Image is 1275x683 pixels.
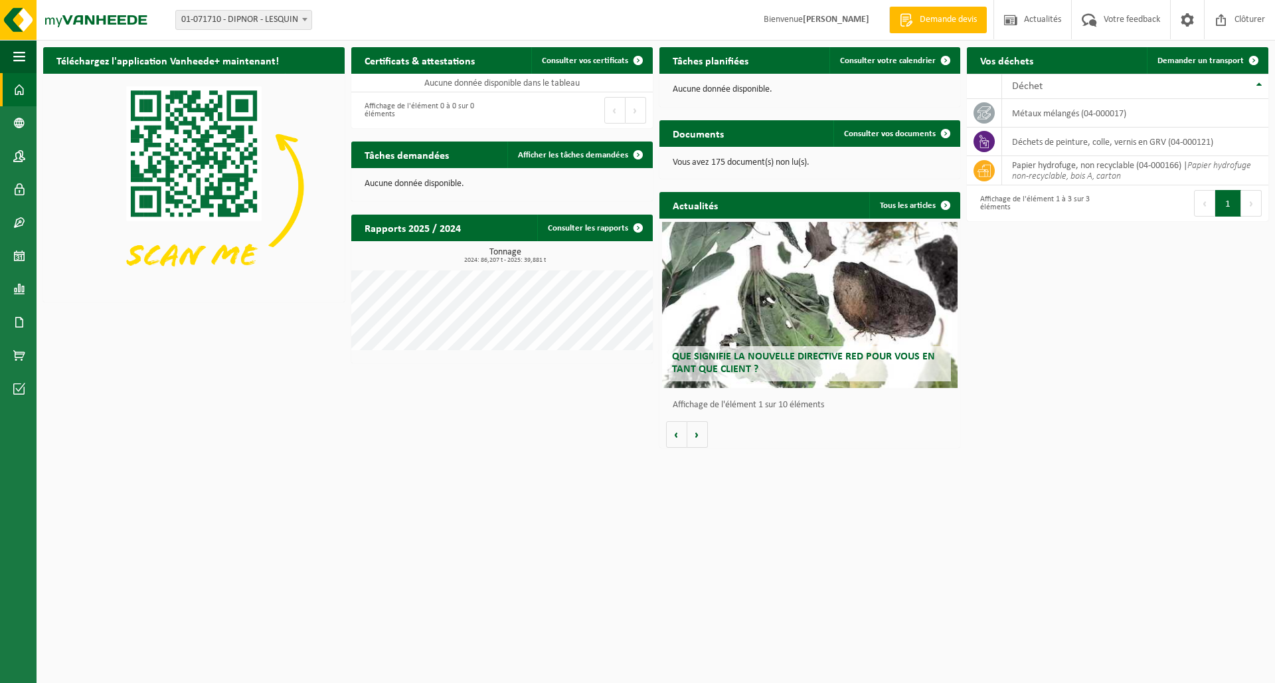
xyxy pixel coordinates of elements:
[358,96,495,125] div: Affichage de l'élément 0 à 0 sur 0 éléments
[351,47,488,73] h2: Certificats & attestations
[889,7,987,33] a: Demande devis
[844,130,936,138] span: Consulter vos documents
[1012,161,1251,181] i: Papier hydrofuge non-recyclable, bois A, carton
[351,142,462,167] h2: Tâches demandées
[176,11,311,29] span: 01-071710 - DIPNOR - LESQUIN
[358,248,653,264] h3: Tonnage
[666,421,687,448] button: Vorige
[1002,99,1268,128] td: métaux mélangés (04-000017)
[1147,47,1267,74] a: Demander un transport
[351,215,474,241] h2: Rapports 2025 / 2024
[1157,56,1244,65] span: Demander un transport
[542,56,628,65] span: Consulter vos certificats
[916,13,980,27] span: Demande devis
[974,189,1111,218] div: Affichage de l'élément 1 à 3 sur 3 éléments
[1002,128,1268,156] td: déchets de peinture, colle, vernis en GRV (04-000121)
[1241,190,1262,217] button: Next
[175,10,312,30] span: 01-071710 - DIPNOR - LESQUIN
[829,47,959,74] a: Consulter votre calendrier
[840,56,936,65] span: Consulter votre calendrier
[803,15,869,25] strong: [PERSON_NAME]
[507,142,651,168] a: Afficher les tâches demandées
[662,222,958,388] a: Que signifie la nouvelle directive RED pour vous en tant que client ?
[1002,156,1268,185] td: papier hydrofuge, non recyclable (04-000166) |
[673,85,948,94] p: Aucune donnée disponible.
[43,74,345,300] img: Download de VHEPlus App
[672,351,935,375] span: Que signifie la nouvelle directive RED pour vous en tant que client ?
[358,257,653,264] span: 2024: 86,207 t - 2025: 39,881 t
[537,215,651,241] a: Consulter les rapports
[1215,190,1241,217] button: 1
[687,421,708,448] button: Volgende
[659,47,762,73] h2: Tâches planifiées
[659,192,731,218] h2: Actualités
[1194,190,1215,217] button: Previous
[43,47,292,73] h2: Téléchargez l'application Vanheede+ maintenant!
[673,158,948,167] p: Vous avez 175 document(s) non lu(s).
[351,74,653,92] td: Aucune donnée disponible dans le tableau
[365,179,639,189] p: Aucune donnée disponible.
[604,97,626,124] button: Previous
[659,120,737,146] h2: Documents
[518,151,628,159] span: Afficher les tâches demandées
[626,97,646,124] button: Next
[967,47,1047,73] h2: Vos déchets
[1012,81,1043,92] span: Déchet
[869,192,959,219] a: Tous les articles
[531,47,651,74] a: Consulter vos certificats
[833,120,959,147] a: Consulter vos documents
[673,401,954,410] p: Affichage de l'élément 1 sur 10 éléments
